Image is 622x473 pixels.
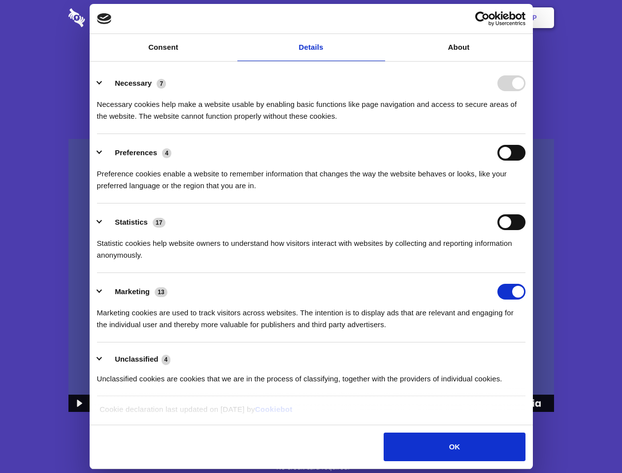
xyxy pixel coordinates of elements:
label: Marketing [115,287,150,296]
span: 17 [153,218,165,228]
span: 4 [162,355,171,365]
button: Unclassified (4) [97,353,177,366]
a: Pricing [289,2,332,33]
button: Statistics (17) [97,214,172,230]
a: Details [237,34,385,61]
h4: Auto-redaction of sensitive data, encrypted data sharing and self-destructing private chats. Shar... [68,90,554,122]
iframe: Drift Widget Chat Controller [573,424,610,461]
span: 4 [162,148,171,158]
a: Cookiebot [255,405,293,413]
button: Play Video [68,395,89,412]
label: Statistics [115,218,148,226]
div: Preference cookies enable a website to remember information that changes the way the website beha... [97,161,525,192]
button: Necessary (7) [97,75,172,91]
label: Preferences [115,148,157,157]
img: Sharesecret [68,139,554,412]
h1: Eliminate Slack Data Loss. [68,44,554,80]
a: Contact [399,2,445,33]
div: Cookie declaration last updated on [DATE] by [92,404,530,423]
div: Unclassified cookies are cookies that we are in the process of classifying, together with the pro... [97,366,525,385]
img: logo [97,13,112,24]
img: logo-wordmark-white-trans-d4663122ce5f474addd5e946df7df03e33cb6a1c49d2221995e7729f52c070b2.svg [68,8,153,27]
a: Usercentrics Cookiebot - opens in a new window [439,11,525,26]
div: Necessary cookies help make a website usable by enabling basic functions like page navigation and... [97,91,525,122]
button: Marketing (13) [97,284,174,300]
div: Marketing cookies are used to track visitors across websites. The intention is to display ads tha... [97,300,525,331]
a: Login [447,2,490,33]
a: Consent [90,34,237,61]
span: 7 [157,79,166,89]
label: Necessary [115,79,152,87]
button: Preferences (4) [97,145,178,161]
button: OK [384,433,525,461]
a: About [385,34,533,61]
span: 13 [155,287,167,297]
div: Statistic cookies help website owners to understand how visitors interact with websites by collec... [97,230,525,261]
